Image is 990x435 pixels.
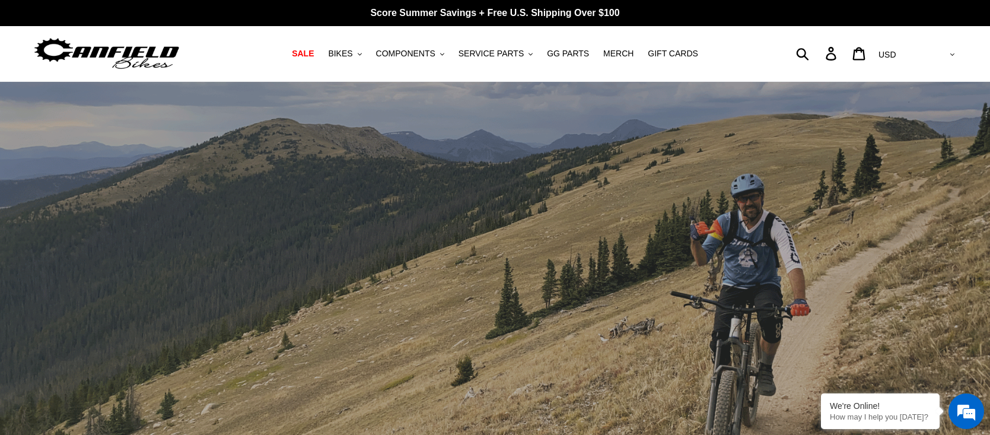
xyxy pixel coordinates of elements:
[322,46,367,62] button: BIKES
[830,401,931,411] div: We're Online!
[286,46,320,62] a: SALE
[642,46,704,62] a: GIFT CARDS
[803,40,833,66] input: Search
[370,46,450,62] button: COMPONENTS
[328,49,352,59] span: BIKES
[541,46,595,62] a: GG PARTS
[547,49,589,59] span: GG PARTS
[648,49,698,59] span: GIFT CARDS
[603,49,634,59] span: MERCH
[292,49,314,59] span: SALE
[597,46,639,62] a: MERCH
[376,49,435,59] span: COMPONENTS
[459,49,524,59] span: SERVICE PARTS
[453,46,539,62] button: SERVICE PARTS
[33,35,181,72] img: Canfield Bikes
[830,412,931,421] p: How may I help you today?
